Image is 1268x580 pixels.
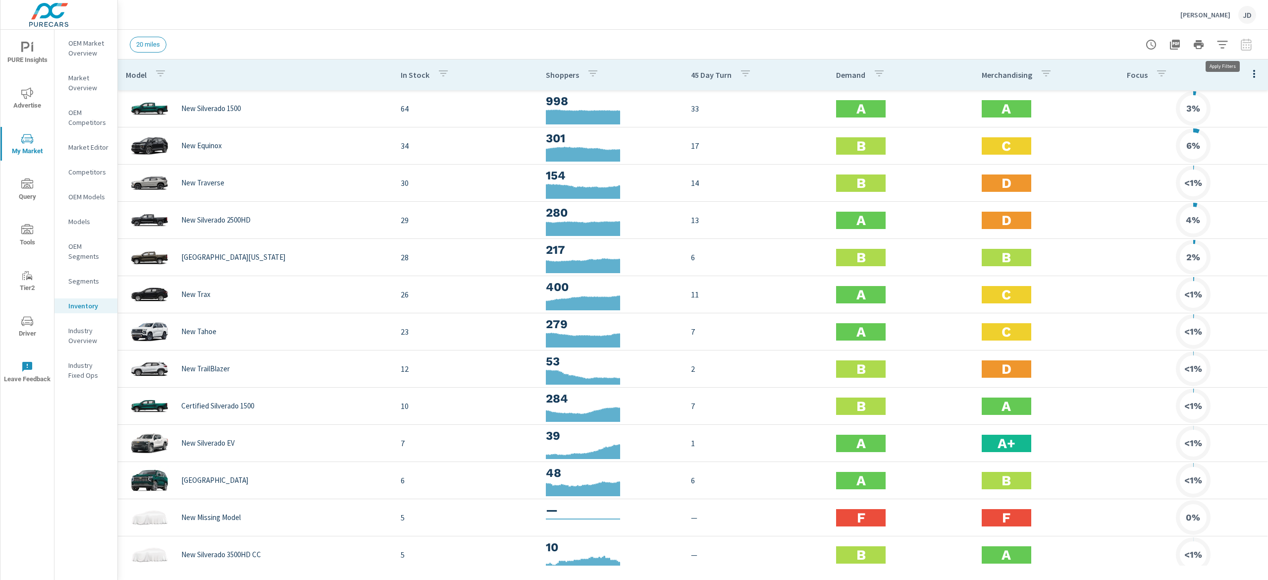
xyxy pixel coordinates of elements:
h2: A [1002,398,1011,415]
p: 11 [691,289,820,300]
span: My Market [3,133,51,157]
img: glamour [130,465,169,495]
p: 45 Day Turn [691,70,732,80]
p: 26 [401,289,530,300]
img: glamour [130,168,169,198]
img: glamour [130,354,169,384]
span: Tier2 [3,270,51,294]
p: OEM Segments [68,241,109,261]
img: glamour [130,242,169,272]
h2: B [1002,472,1011,489]
div: OEM Competitors [54,105,117,130]
p: 12 [401,363,530,375]
h6: <1% [1184,290,1202,299]
h6: <1% [1184,364,1202,374]
h6: 3% [1186,104,1200,114]
p: 6 [401,474,530,486]
h2: D [1002,212,1011,229]
p: 23 [401,326,530,338]
h3: 279 [546,316,675,333]
h2: B [856,174,866,192]
span: 20 miles [130,41,166,48]
p: New Silverado 3500HD CC [181,550,261,559]
div: JD [1238,6,1256,24]
p: OEM Models [68,192,109,202]
p: 7 [691,326,820,338]
p: 28 [401,251,530,263]
p: 30 [401,177,530,189]
p: 7 [691,400,820,412]
h6: <1% [1184,550,1202,560]
img: glamour [130,317,169,347]
p: Demand [836,70,865,80]
p: 7 [401,437,530,449]
h2: A [856,100,866,117]
img: glamour [130,280,169,309]
div: OEM Models [54,189,117,204]
p: 2 [691,363,820,375]
h2: A+ [998,435,1015,452]
p: 6 [691,474,820,486]
h2: C [1002,137,1011,155]
p: [PERSON_NAME] [1180,10,1230,19]
p: New Tahoe [181,327,216,336]
h3: 48 [546,464,675,481]
p: Competitors [68,167,109,177]
div: nav menu [0,30,54,395]
p: 5 [401,549,530,561]
h2: A [856,286,866,303]
p: 17 [691,140,820,152]
p: Models [68,217,109,227]
img: glamour [130,131,169,161]
div: Industry Fixed Ops [54,358,117,383]
span: Driver [3,315,51,340]
h2: D [1002,174,1011,192]
span: Tools [3,224,51,248]
p: OEM Market Overview [68,38,109,58]
p: New Missing Model [181,513,241,522]
p: Industry Fixed Ops [68,360,109,380]
span: Query [3,178,51,203]
button: Print Report [1189,35,1209,55]
p: New Silverado EV [181,439,235,448]
button: "Export Report to PDF" [1165,35,1185,55]
h3: 53 [546,353,675,370]
p: [GEOGRAPHIC_DATA][US_STATE] [181,253,285,262]
p: 33 [691,103,820,115]
h2: A [856,323,866,341]
span: PURE Insights [3,42,51,66]
div: Industry Overview [54,323,117,348]
h3: 217 [546,241,675,258]
p: New Silverado 1500 [181,104,241,113]
h6: <1% [1184,438,1202,448]
div: Market Overview [54,70,117,95]
h6: 6% [1186,141,1200,151]
p: 64 [401,103,530,115]
img: glamour [130,391,169,421]
h2: A [856,435,866,452]
h2: B [1002,249,1011,266]
h2: A [1002,546,1011,564]
p: New TrailBlazer [181,364,230,373]
p: New Traverse [181,178,224,187]
h3: 400 [546,279,675,295]
div: Competitors [54,165,117,179]
h2: B [856,360,866,378]
span: Advertise [3,87,51,112]
div: OEM Segments [54,239,117,264]
div: Segments [54,274,117,289]
h3: 154 [546,167,675,184]
p: 29 [401,214,530,226]
p: — [691,549,820,561]
h2: B [856,546,866,564]
h3: 39 [546,427,675,444]
p: Segments [68,276,109,286]
span: Leave Feedback [3,361,51,385]
h2: B [856,137,866,155]
p: In Stock [401,70,429,80]
p: 1 [691,437,820,449]
div: Market Editor [54,140,117,155]
h3: 280 [546,204,675,221]
p: New Trax [181,290,211,299]
h3: 284 [546,390,675,407]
